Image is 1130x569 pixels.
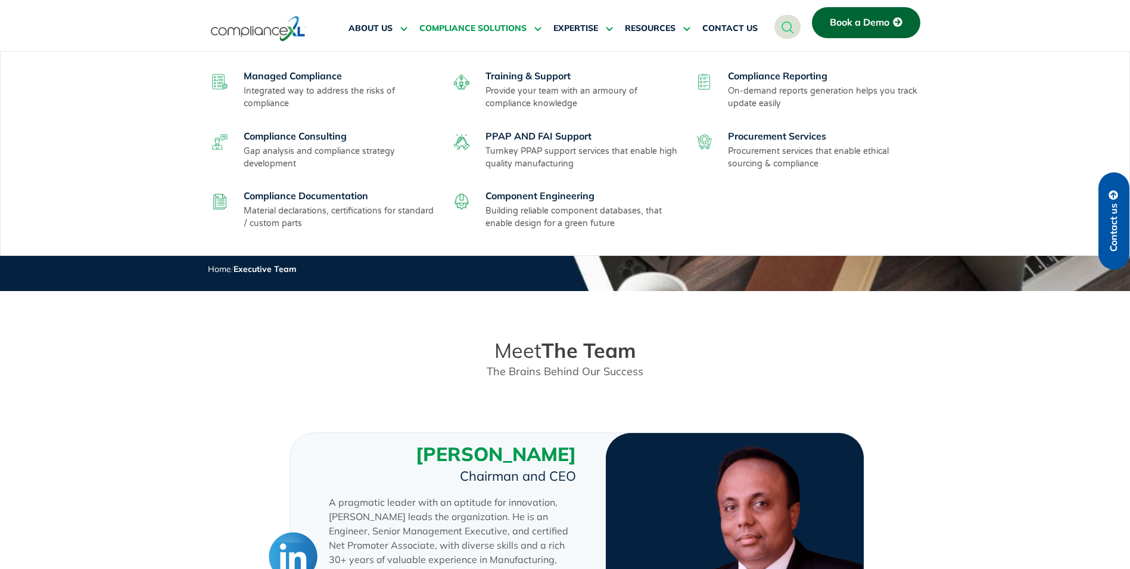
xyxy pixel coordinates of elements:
h3: [PERSON_NAME] [329,442,576,466]
span: RESOURCES [625,23,675,34]
span: COMPLIANCE SOLUTIONS [419,23,527,34]
a: Home [208,264,231,274]
span: ABOUT US [348,23,393,34]
a: Managed Compliance [244,70,342,82]
img: logo-one.svg [211,15,306,42]
a: Procurement Services [728,130,826,142]
img: managed-compliance.svg [212,74,228,89]
p: Material declarations, certifications for standard / custom parts [244,205,438,230]
span: Book a Demo [830,17,889,28]
a: COMPLIANCE SOLUTIONS [419,14,541,43]
strong: The Team [541,338,636,363]
span: / [208,264,297,274]
p: Procurement services that enable ethical sourcing & compliance [728,145,923,170]
p: The Brains Behind Our Success [214,364,917,379]
img: component-engineering.svg [454,194,469,209]
a: ABOUT US [348,14,407,43]
a: CONTACT US [702,14,758,43]
a: navsearch-button [774,15,801,39]
span: Executive Team [234,264,297,274]
img: compliance-reporting.svg [696,74,712,89]
a: Book a Demo [812,7,920,38]
a: Compliance Consulting [244,130,347,142]
p: Gap analysis and compliance strategy development [244,145,438,170]
h2: Meet [214,339,917,363]
img: procurement-services.svg [696,134,712,150]
img: compliance-consulting.svg [212,134,228,150]
span: EXPERTISE [553,23,598,34]
a: RESOURCES [625,14,690,43]
p: Provide your team with an armoury of compliance knowledge [485,85,680,110]
p: Building reliable component databases, that enable design for a green future [485,205,680,230]
span: CONTACT US [702,23,758,34]
a: Compliance Reporting [728,70,827,82]
p: On-demand reports generation helps you track update easily [728,85,923,110]
p: Integrated way to address the risks of compliance [244,85,438,110]
a: EXPERTISE [553,14,613,43]
a: Training & Support [485,70,571,82]
p: Turnkey PPAP support services that enable high quality manufacturing [485,145,680,170]
img: training-support.svg [454,74,469,89]
a: Compliance Documentation [244,190,368,202]
a: Contact us [1098,172,1129,270]
h5: Chairman and CEO [329,469,576,483]
a: PPAP AND FAI Support [485,130,592,142]
img: ppaf-fai.svg [454,134,469,150]
a: Component Engineering [485,190,594,202]
span: Contact us [1109,203,1119,252]
img: compliance-documentation.svg [212,194,228,209]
